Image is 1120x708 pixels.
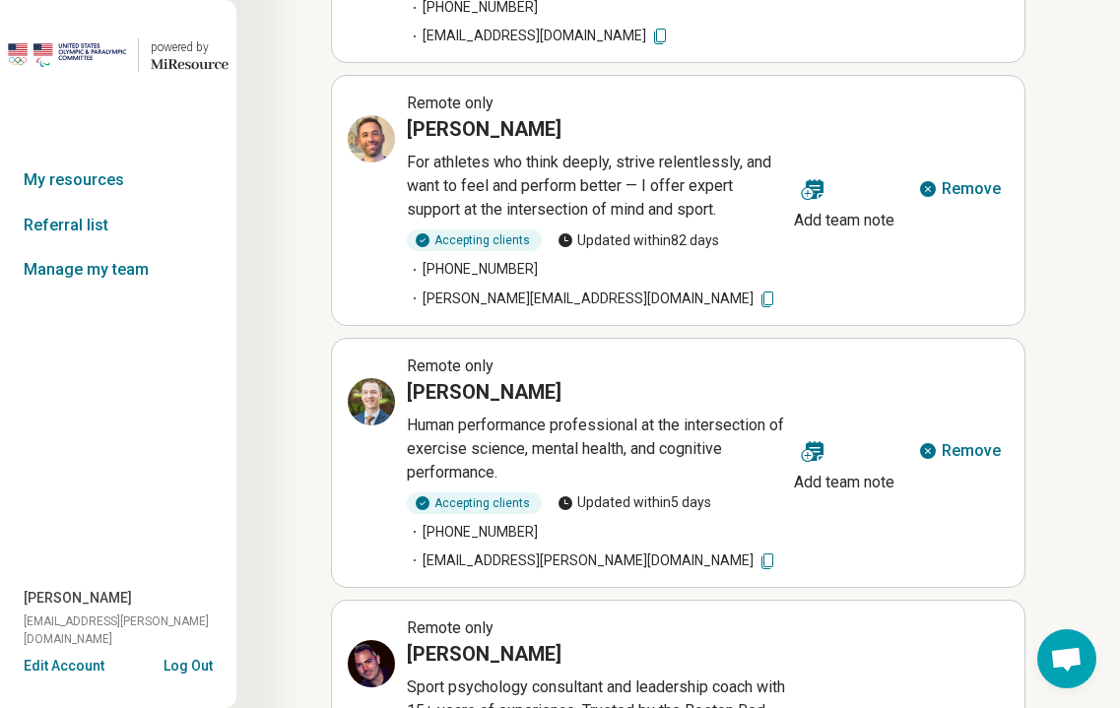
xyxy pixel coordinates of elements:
button: Add team note [786,427,902,498]
span: Remote only [407,94,494,112]
button: Add team note [786,165,902,236]
button: Log Out [164,656,213,672]
h3: [PERSON_NAME] [407,378,561,406]
span: Updated within 82 days [558,230,719,251]
span: Remote only [407,618,494,637]
img: USOPC [8,32,126,79]
button: Remove [910,165,1009,213]
h3: [PERSON_NAME] [407,640,561,668]
p: For athletes who think deeply, strive relentlessly, and want to feel and perform better — I offer... [407,151,786,222]
span: [EMAIL_ADDRESS][PERSON_NAME][DOMAIN_NAME] [24,612,236,648]
button: Remove [910,427,1009,475]
div: Accepting clients [407,492,542,514]
span: [PHONE_NUMBER] [407,259,538,280]
span: [PERSON_NAME][EMAIL_ADDRESS][DOMAIN_NAME] [407,288,777,308]
span: [PERSON_NAME] [24,588,132,609]
span: [EMAIL_ADDRESS][DOMAIN_NAME] [407,26,670,46]
span: Updated within 5 days [558,492,711,513]
div: Open chat [1037,629,1096,688]
span: Remote only [407,356,494,375]
p: Human performance professional at the intersection of exercise science, mental health, and cognit... [407,414,786,484]
div: powered by [151,38,229,56]
button: Edit Account [24,656,104,676]
h3: [PERSON_NAME] [407,115,561,143]
div: Accepting clients [407,229,542,251]
a: USOPCpowered by [8,32,229,79]
span: [EMAIL_ADDRESS][PERSON_NAME][DOMAIN_NAME] [407,550,777,571]
span: [PHONE_NUMBER] [407,522,538,543]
